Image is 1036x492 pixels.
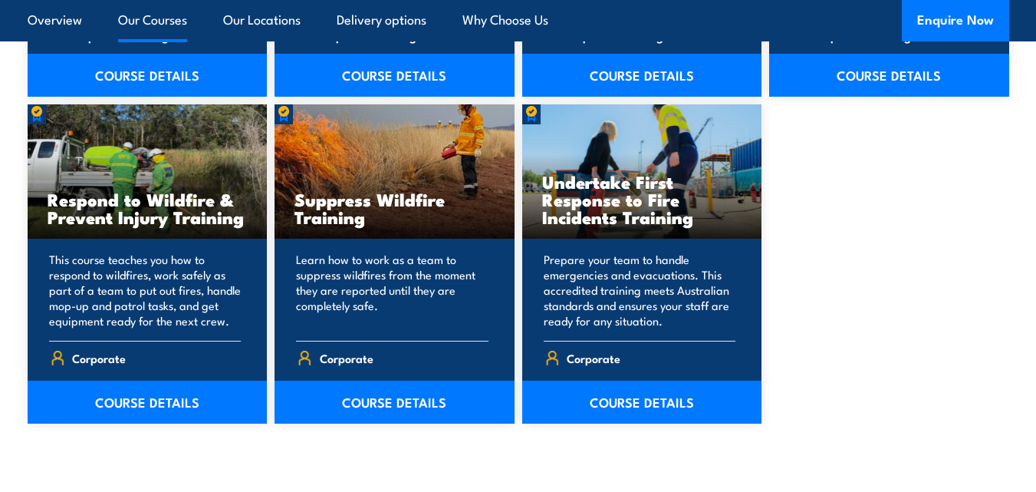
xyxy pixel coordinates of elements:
span: Corporate [320,346,373,370]
span: Individuals, small groups or corporate bookings [72,14,241,43]
a: COURSE DETAILS [28,381,268,424]
span: Corporate [567,346,620,370]
h3: Suppress Wildfire Training [294,190,495,226]
a: COURSE DETAILS [769,54,1009,97]
p: Learn how to work as a team to suppress wildfires from the moment they are reported until they ar... [296,252,488,329]
p: This course teaches you how to respond to wildfires, work safely as part of a team to put out fir... [49,252,242,329]
a: COURSE DETAILS [522,381,762,424]
h3: Respond to Wildfire & Prevent Injury Training [48,190,248,226]
h3: Undertake First Response to Fire Incidents Training [542,173,742,226]
span: Corporate [72,346,126,370]
a: COURSE DETAILS [275,54,515,97]
a: COURSE DETAILS [522,54,762,97]
span: Individuals, small groups or corporate bookings [320,14,488,43]
p: Prepare your team to handle emergencies and evacuations. This accredited training meets Australia... [544,252,736,329]
a: COURSE DETAILS [275,381,515,424]
span: Individuals, small groups or corporate bookings [814,14,983,43]
span: Individuals, small groups or corporate bookings [567,14,735,43]
a: COURSE DETAILS [28,54,268,97]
